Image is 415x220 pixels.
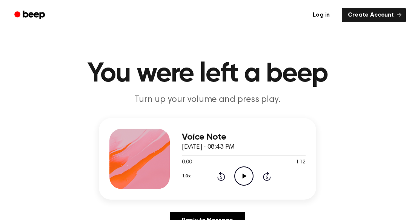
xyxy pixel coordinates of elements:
[182,158,192,166] span: 0:00
[342,8,406,22] a: Create Account
[182,170,193,183] button: 1.0x
[182,144,235,151] span: [DATE] · 08:43 PM
[305,6,337,24] a: Log in
[296,158,306,166] span: 1:12
[182,132,306,142] h3: Voice Note
[63,94,352,106] p: Turn up your volume and press play.
[9,8,52,23] a: Beep
[14,60,401,88] h1: You were left a beep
